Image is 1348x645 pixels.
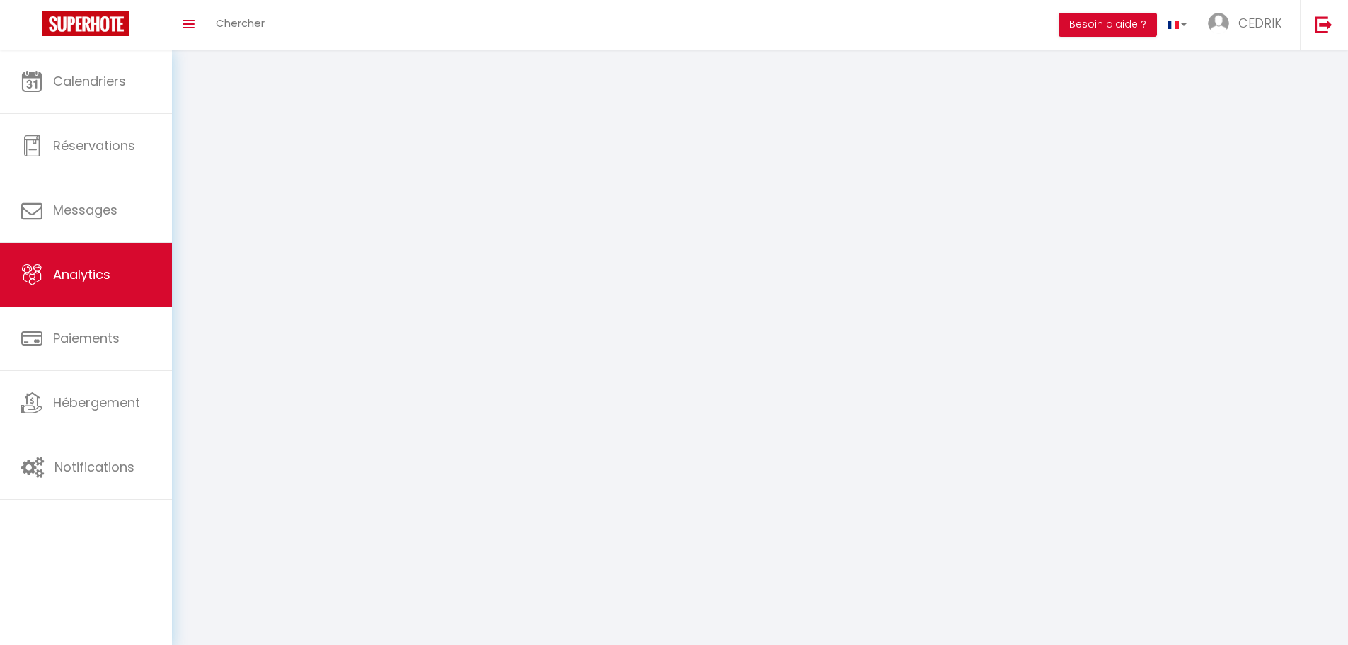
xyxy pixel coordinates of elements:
[1059,13,1157,37] button: Besoin d'aide ?
[53,137,135,154] span: Réservations
[42,11,129,36] img: Super Booking
[53,394,140,411] span: Hébergement
[53,72,126,90] span: Calendriers
[11,6,54,48] button: Ouvrir le widget de chat LiveChat
[53,201,117,219] span: Messages
[1315,16,1332,33] img: logout
[1208,13,1229,34] img: ...
[53,266,110,283] span: Analytics
[54,458,134,476] span: Notifications
[216,16,265,30] span: Chercher
[53,329,120,347] span: Paiements
[1238,14,1282,32] span: CEDRIK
